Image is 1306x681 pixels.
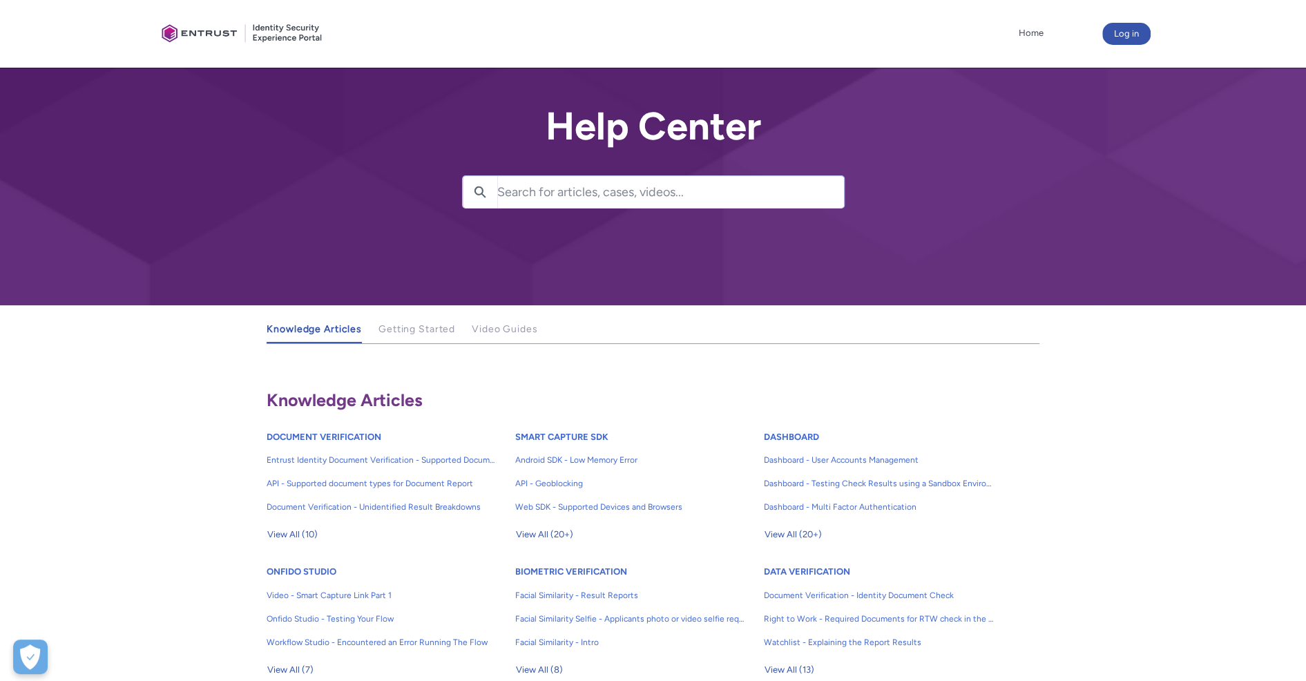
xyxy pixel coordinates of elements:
[1015,23,1047,44] a: Home
[515,448,745,472] a: Android SDK - Low Memory Error
[267,584,496,607] a: Video - Smart Capture Link Part 1
[515,566,627,577] a: BIOMETRIC VERIFICATION
[267,589,496,602] span: Video - Smart Capture Link Part 1
[515,524,574,546] button: View All (20+)
[515,584,745,607] a: Facial Similarity - Result Reports
[764,524,823,546] button: View All (20+)
[515,477,745,490] span: API - Geoblocking
[515,432,608,442] a: SMART CAPTURE SDK
[267,316,362,343] a: Knowledge Articles
[764,613,993,625] span: Right to Work - Required Documents for RTW check in the [GEOGRAPHIC_DATA]
[764,448,993,472] a: Dashboard - User Accounts Management
[267,454,496,466] span: Entrust Identity Document Verification - Supported Document type and size
[267,448,496,472] a: Entrust Identity Document Verification - Supported Document type and size
[267,631,496,654] a: Workflow Studio - Encountered an Error Running The Flow
[764,584,993,607] a: Document Verification - Identity Document Check
[267,660,314,680] span: View All (7)
[764,659,815,681] button: View All (13)
[267,636,496,649] span: Workflow Studio - Encountered an Error Running The Flow
[764,501,993,513] span: Dashboard - Multi Factor Authentication
[378,323,455,335] span: Getting Started
[764,636,993,649] span: Watchlist - Explaining the Report Results
[267,323,362,335] span: Knowledge Articles
[516,524,573,545] span: View All (20+)
[472,316,538,343] a: Video Guides
[267,607,496,631] a: Onfido Studio - Testing Your Flow
[515,495,745,519] a: Web SDK - Supported Devices and Browsers
[267,472,496,495] a: API - Supported document types for Document Report
[267,501,496,513] span: Document Verification - Unidentified Result Breakdowns
[267,566,336,577] a: ONFIDO STUDIO
[13,640,48,674] div: Cookie Preferences
[765,660,814,680] span: View All (13)
[267,495,496,519] a: Document Verification - Unidentified Result Breakdowns
[764,472,993,495] a: Dashboard - Testing Check Results using a Sandbox Environment
[1102,23,1151,45] button: Log in
[764,607,993,631] a: Right to Work - Required Documents for RTW check in the [GEOGRAPHIC_DATA]
[267,659,314,681] button: View All (7)
[515,636,745,649] span: Facial Similarity - Intro
[515,589,745,602] span: Facial Similarity - Result Reports
[765,524,822,545] span: View All (20+)
[515,659,564,681] button: View All (8)
[515,454,745,466] span: Android SDK - Low Memory Error
[497,176,844,208] input: Search for articles, cases, videos...
[267,432,381,442] a: DOCUMENT VERIFICATION
[463,176,497,208] button: Search
[515,613,745,625] span: Facial Similarity Selfie - Applicants photo or video selfie requirements
[267,477,496,490] span: API - Supported document types for Document Report
[515,472,745,495] a: API - Geoblocking
[764,477,993,490] span: Dashboard - Testing Check Results using a Sandbox Environment
[267,524,318,546] button: View All (10)
[764,589,993,602] span: Document Verification - Identity Document Check
[516,660,563,680] span: View All (8)
[764,566,850,577] a: DATA VERIFICATION
[13,640,48,674] button: Open Preferences
[378,316,455,343] a: Getting Started
[267,524,318,545] span: View All (10)
[515,607,745,631] a: Facial Similarity Selfie - Applicants photo or video selfie requirements
[764,454,993,466] span: Dashboard - User Accounts Management
[515,501,745,513] span: Web SDK - Supported Devices and Browsers
[462,105,845,148] h2: Help Center
[764,495,993,519] a: Dashboard - Multi Factor Authentication
[472,323,538,335] span: Video Guides
[267,390,423,410] span: Knowledge Articles
[267,613,496,625] span: Onfido Studio - Testing Your Flow
[764,432,819,442] a: DASHBOARD
[764,631,993,654] a: Watchlist - Explaining the Report Results
[515,631,745,654] a: Facial Similarity - Intro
